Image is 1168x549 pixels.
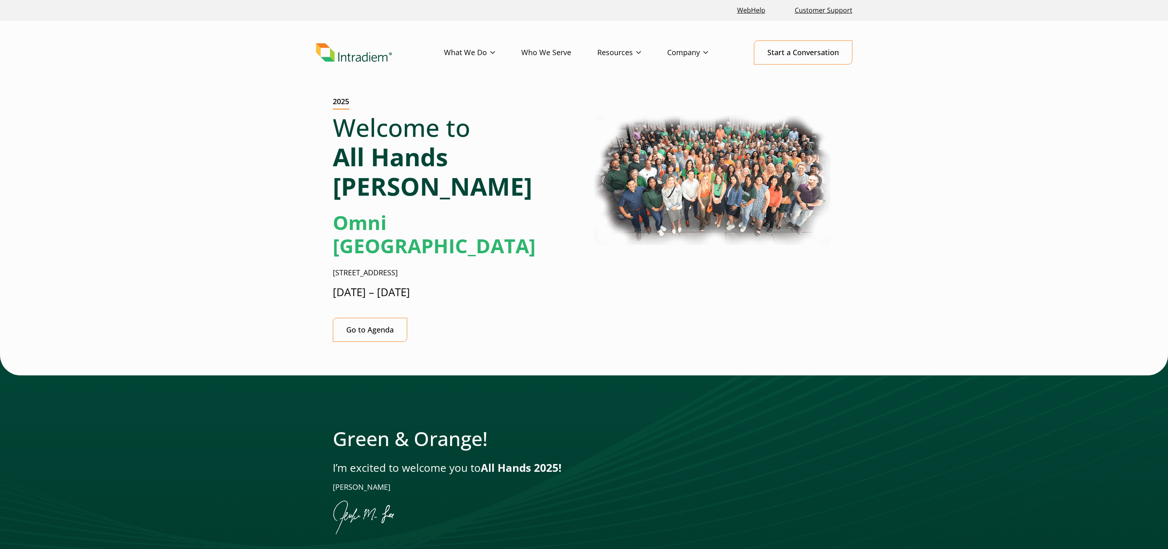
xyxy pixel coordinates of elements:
[333,140,448,174] strong: All Hands
[333,97,349,109] h2: 2025
[333,268,578,278] p: [STREET_ADDRESS]
[521,41,597,65] a: Who We Serve
[333,482,836,493] p: [PERSON_NAME]
[333,209,536,259] strong: Omni [GEOGRAPHIC_DATA]
[333,285,578,300] p: [DATE] – [DATE]
[333,318,407,342] a: Go to Agenda
[791,2,856,19] a: Customer Support
[734,2,769,19] a: Link opens in a new window
[316,43,444,62] a: Link to homepage of Intradiem
[444,41,521,65] a: What We Do
[481,460,561,475] strong: All Hands 2025!
[667,41,734,65] a: Company
[333,460,836,475] p: I’m excited to welcome you to
[333,170,532,203] strong: [PERSON_NAME]
[597,41,667,65] a: Resources
[333,427,836,451] h2: Green & Orange!
[333,113,578,201] h1: Welcome to
[316,43,392,62] img: Intradiem
[754,40,852,65] a: Start a Conversation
